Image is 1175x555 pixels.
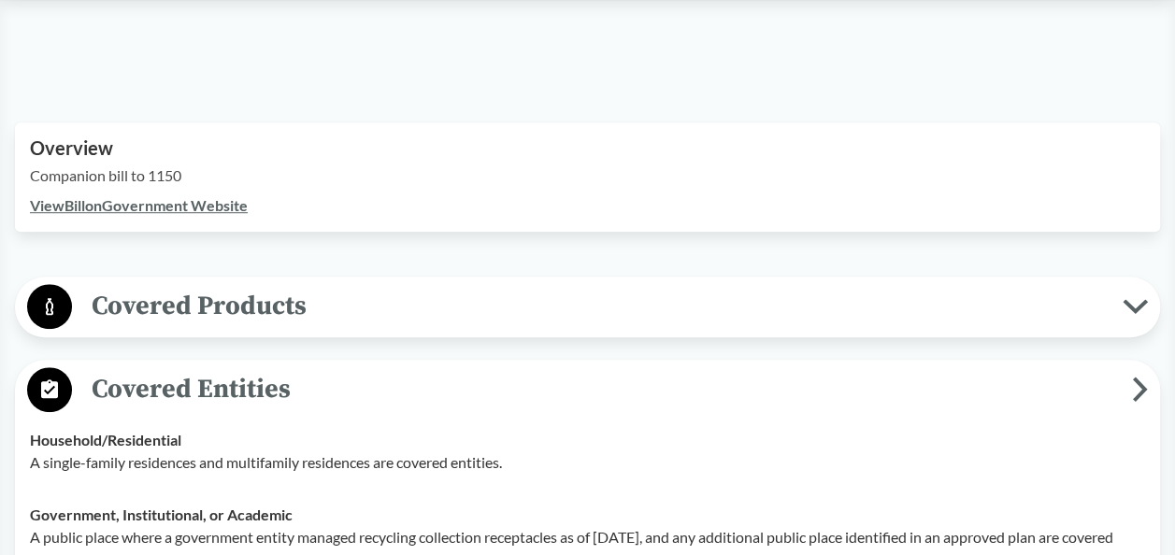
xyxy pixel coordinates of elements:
p: A single-family residences and multifamily residences are covered entities. [30,451,1145,474]
p: Companion bill to 1150 [30,164,1145,187]
span: Covered Entities [72,368,1132,410]
h2: Overview [30,137,1145,159]
a: ViewBillonGovernment Website [30,196,248,214]
strong: Household/​Residential [30,431,181,448]
span: Covered Products [72,285,1123,327]
strong: Government, Institutional, or Academic [30,505,293,523]
button: Covered Entities [21,366,1154,414]
button: Covered Products [21,283,1154,331]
